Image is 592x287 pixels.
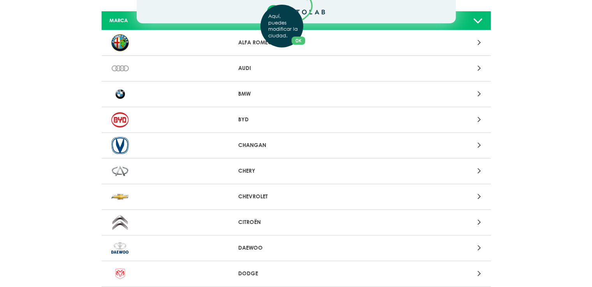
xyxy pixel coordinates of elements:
p: Aquí, puedes modificar la ciudad. [268,13,299,39]
p: DODGE [238,269,354,278]
img: DAEWOO [111,240,129,257]
p: DAEWOO [238,244,354,252]
img: DODGE [111,265,129,282]
button: Close [292,37,305,45]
